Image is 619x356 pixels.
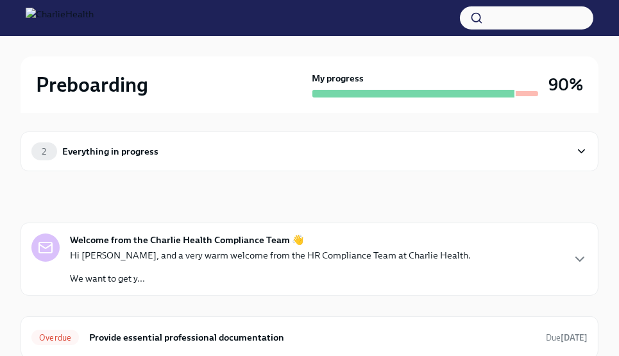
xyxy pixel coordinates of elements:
[546,332,588,344] span: August 6th, 2025 09:00
[36,72,148,97] h2: Preboarding
[548,73,583,96] h3: 90%
[70,233,304,246] strong: Welcome from the Charlie Health Compliance Team 👋
[62,144,158,158] div: Everything in progress
[31,333,79,343] span: Overdue
[70,249,471,262] p: Hi [PERSON_NAME], and a very warm welcome from the HR Compliance Team at Charlie Health.
[89,330,536,344] h6: Provide essential professional documentation
[21,197,77,212] div: In progress
[70,272,471,285] p: We want to get y...
[31,327,588,348] a: OverdueProvide essential professional documentationDue[DATE]
[34,147,54,157] span: 2
[312,72,364,85] strong: My progress
[546,333,588,343] span: Due
[561,333,588,343] strong: [DATE]
[26,8,94,28] img: CharlieHealth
